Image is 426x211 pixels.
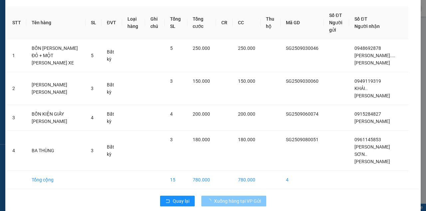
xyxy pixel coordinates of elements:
td: 1 [7,39,26,72]
span: 200.000 [193,111,210,117]
td: BỐN [PERSON_NAME] ĐỎ + MỘT [PERSON_NAME] XE [26,39,86,72]
th: SL [86,6,102,39]
span: 3 [170,78,173,84]
th: CR [216,6,233,39]
span: 150.000 [238,78,255,84]
td: 15 [165,171,187,189]
td: Bất kỳ [102,72,122,105]
td: 780.000 [187,171,216,189]
span: Quay lại [173,197,189,205]
th: Tổng cước [187,6,216,39]
span: 4 [170,111,173,117]
td: 3 [7,105,26,131]
span: 3 [91,86,94,91]
button: rollbackQuay lại [160,196,195,206]
span: [PERSON_NAME]....[PERSON_NAME] [354,53,395,65]
span: [PERSON_NAME] SƠN..[PERSON_NAME] [354,144,390,164]
div: Trạm Sông Đốc [78,6,131,22]
span: Nhận: [78,6,94,13]
span: 3 [170,137,173,142]
span: rollback [165,199,170,204]
span: 0915284827 [354,111,381,117]
td: Tổng cộng [26,171,86,189]
th: Mã GD [281,6,324,39]
span: 200.000 [238,111,255,117]
span: 5 [170,46,173,51]
span: KHẢI..[PERSON_NAME] [354,86,390,98]
span: 4 [91,115,94,120]
div: Trạm [GEOGRAPHIC_DATA] [6,6,73,22]
span: Xuống hàng tại VP Gửi [214,197,261,205]
span: 250.000 [193,46,210,51]
td: 2 [7,72,26,105]
span: SG2509030060 [286,78,319,84]
span: Số ĐT [329,13,342,18]
td: Bất kỳ [102,105,122,131]
th: Loại hàng [122,6,145,39]
span: [PERSON_NAME] [354,119,390,124]
td: 4 [7,131,26,171]
span: 3 [91,148,94,153]
button: Xuống hàng tại VP Gửi [201,196,266,206]
span: Người gửi [329,20,342,33]
span: Người nhận [354,24,380,29]
div: 140.000 [77,43,132,52]
span: SG2509080051 [286,137,319,142]
th: Thu hộ [261,6,281,39]
td: BA THÙNG [26,131,86,171]
div: [PERSON_NAME] [78,22,131,30]
span: 180.000 [193,137,210,142]
th: Tổng SL [165,6,187,39]
td: BỐN KIỆN GIẤY [PERSON_NAME] [26,105,86,131]
span: Số ĐT [354,16,367,22]
th: Ghi chú [145,6,165,39]
span: 0949119319 [354,78,381,84]
span: 0948692878 [354,46,381,51]
span: 180.000 [238,137,255,142]
th: STT [7,6,26,39]
span: loading [207,199,214,203]
td: Bất kỳ [102,131,122,171]
span: 5 [91,53,94,58]
td: Bất kỳ [102,39,122,72]
th: CC [233,6,261,39]
span: SG2509060074 [286,111,319,117]
th: Tên hàng [26,6,86,39]
td: 4 [281,171,324,189]
td: 780.000 [233,171,261,189]
span: SG2509030046 [286,46,319,51]
th: ĐVT [102,6,122,39]
span: 0961145853 [354,137,381,142]
div: 0382272645 [78,30,131,39]
span: 250.000 [238,46,255,51]
span: 150.000 [193,78,210,84]
span: CC : [77,45,86,52]
span: Gửi: [6,6,16,13]
td: [PERSON_NAME] [PERSON_NAME] [26,72,86,105]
